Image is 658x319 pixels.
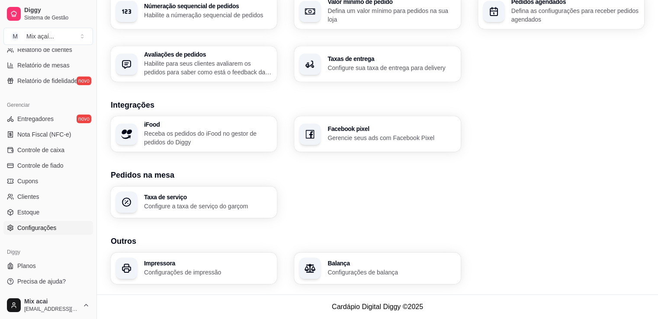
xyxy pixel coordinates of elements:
[17,61,70,70] span: Relatório de mesas
[3,43,93,57] a: Relatório de clientes
[111,46,277,82] button: Avaliações de pedidosHabilite para seus clientes avaliarem os pedidos para saber como está o feed...
[294,252,460,284] button: BalançaConfigurações de balança
[327,6,455,24] p: Defina um valor mínimo para pedidos na sua loja
[144,11,272,19] p: Habilite a númeração sequencial de pedidos
[144,121,272,128] h3: iFood
[17,277,66,286] span: Precisa de ajuda?
[3,174,93,188] a: Cupons
[24,14,90,21] span: Sistema de Gestão
[327,56,455,62] h3: Taxas de entrega
[17,146,64,154] span: Controle de caixa
[24,306,79,313] span: [EMAIL_ADDRESS][DOMAIN_NAME]
[111,169,644,181] h3: Pedidos na mesa
[144,202,272,211] p: Configure a taxa de serviço do garçom
[327,126,455,132] h3: Facebook pixel
[144,51,272,57] h3: Avaliações de pedidos
[294,46,460,82] button: Taxas de entregaConfigure sua taxa de entrega para delivery
[111,235,644,247] h3: Outros
[3,143,93,157] a: Controle de caixa
[144,268,272,277] p: Configurações de impressão
[17,208,39,217] span: Estoque
[3,205,93,219] a: Estoque
[327,64,455,72] p: Configure sua taxa de entrega para delivery
[3,221,93,235] a: Configurações
[144,129,272,147] p: Receba os pedidos do iFood no gestor de pedidos do Diggy
[3,190,93,204] a: Clientes
[3,128,93,141] a: Nota Fiscal (NFC-e)
[144,3,272,9] h3: Númeração sequencial de pedidos
[17,192,39,201] span: Clientes
[17,130,71,139] span: Nota Fiscal (NFC-e)
[111,252,277,284] button: ImpressoraConfigurações de impressão
[144,194,272,200] h3: Taxa de serviço
[24,298,79,306] span: Mix acai
[327,268,455,277] p: Configurações de balança
[294,116,460,152] button: Facebook pixelGerencie seus ads com Facebook Pixel
[144,260,272,266] h3: Impressora
[3,245,93,259] div: Diggy
[3,58,93,72] a: Relatório de mesas
[3,274,93,288] a: Precisa de ajuda?
[17,115,54,123] span: Entregadores
[17,77,77,85] span: Relatório de fidelidade
[26,32,54,41] div: Mix açaí ...
[511,6,639,24] p: Defina as confiugurações para receber pedidos agendados
[327,260,455,266] h3: Balança
[3,3,93,24] a: DiggySistema de Gestão
[111,99,644,111] h3: Integrações
[11,32,19,41] span: M
[17,177,38,185] span: Cupons
[3,98,93,112] div: Gerenciar
[111,116,277,152] button: iFoodReceba os pedidos do iFood no gestor de pedidos do Diggy
[3,295,93,316] button: Mix acai[EMAIL_ADDRESS][DOMAIN_NAME]
[3,159,93,172] a: Controle de fiado
[144,59,272,77] p: Habilite para seus clientes avaliarem os pedidos para saber como está o feedback da sua loja
[17,223,56,232] span: Configurações
[3,28,93,45] button: Select a team
[97,294,658,319] footer: Cardápio Digital Diggy © 2025
[327,134,455,142] p: Gerencie seus ads com Facebook Pixel
[3,112,93,126] a: Entregadoresnovo
[3,74,93,88] a: Relatório de fidelidadenovo
[111,186,277,218] button: Taxa de serviçoConfigure a taxa de serviço do garçom
[17,262,36,270] span: Planos
[3,259,93,273] a: Planos
[17,161,64,170] span: Controle de fiado
[17,45,72,54] span: Relatório de clientes
[24,6,90,14] span: Diggy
